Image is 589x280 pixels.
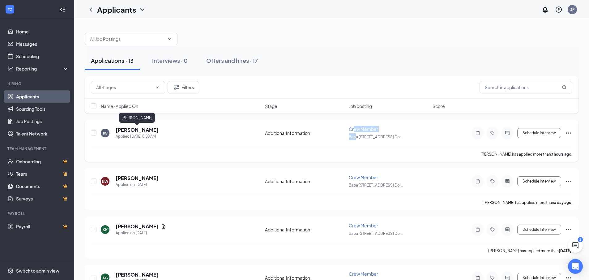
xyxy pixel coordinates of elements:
[119,113,155,123] div: [PERSON_NAME]
[103,227,108,232] div: KK
[551,152,571,157] b: 3 hours ago
[161,224,166,229] svg: Document
[578,237,583,242] div: 1
[116,127,159,133] h5: [PERSON_NAME]
[7,81,68,86] div: Hiring
[7,146,68,151] div: Team Management
[16,155,69,168] a: OnboardingCrown
[16,25,69,38] a: Home
[116,223,159,230] h5: [PERSON_NAME]
[265,103,277,109] span: Stage
[139,6,146,13] svg: ChevronDown
[559,248,571,253] b: [DATE]
[565,178,572,185] svg: Ellipses
[504,131,511,136] svg: ActiveChat
[504,179,511,184] svg: ActiveChat
[541,6,549,13] svg: Notifications
[116,230,166,236] div: Applied on [DATE]
[116,182,159,188] div: Applied on [DATE]
[565,226,572,233] svg: Ellipses
[91,57,134,64] div: Applications · 13
[101,103,138,109] span: Name · Applied On
[555,6,562,13] svg: QuestionInfo
[206,57,258,64] div: Offers and hires · 17
[517,128,561,138] button: Schedule Interview
[7,268,14,274] svg: Settings
[16,180,69,192] a: DocumentsCrown
[349,126,378,132] span: Crew Member
[16,268,59,274] div: Switch to admin view
[480,152,572,157] p: [PERSON_NAME] has applied more than .
[474,179,481,184] svg: Note
[349,271,378,277] span: Crew Member
[16,50,69,62] a: Scheduling
[265,178,345,184] div: Additional Information
[7,211,68,216] div: Payroll
[349,174,378,180] span: Crew Member
[349,183,403,187] span: Bapa [STREET_ADDRESS] Do ...
[570,7,575,12] div: 3P
[16,220,69,233] a: PayrollCrown
[167,37,172,41] svg: ChevronDown
[16,38,69,50] a: Messages
[97,4,136,15] h1: Applicants
[562,85,567,90] svg: MagnifyingGlass
[155,85,160,90] svg: ChevronDown
[16,66,69,72] div: Reporting
[572,242,579,249] svg: ChatActive
[87,6,95,13] svg: ChevronLeft
[265,226,345,233] div: Additional Information
[96,84,152,91] input: All Stages
[152,57,188,64] div: Interviews · 0
[349,135,403,139] span: Bapa [STREET_ADDRESS] Do ...
[60,6,66,13] svg: Collapse
[474,227,481,232] svg: Note
[517,225,561,235] button: Schedule Interview
[102,179,108,184] div: BW
[16,127,69,140] a: Talent Network
[90,36,165,42] input: All Job Postings
[7,66,14,72] svg: Analysis
[16,90,69,103] a: Applicants
[489,131,496,136] svg: Tag
[265,130,345,136] div: Additional Information
[568,259,583,274] div: Open Intercom Messenger
[16,115,69,127] a: Job Postings
[568,238,583,253] button: ChatActive
[116,175,159,182] h5: [PERSON_NAME]
[16,168,69,180] a: TeamCrown
[7,6,13,12] svg: WorkstreamLogo
[554,200,571,205] b: a day ago
[168,81,199,93] button: Filter Filters
[489,179,496,184] svg: Tag
[489,227,496,232] svg: Tag
[349,103,372,109] span: Job posting
[565,129,572,137] svg: Ellipses
[116,133,159,140] div: Applied [DATE] 8:50 AM
[349,223,378,228] span: Crew Member
[433,103,445,109] span: Score
[173,84,180,91] svg: Filter
[16,192,69,205] a: SurveysCrown
[474,131,481,136] svg: Note
[517,176,561,186] button: Schedule Interview
[349,231,403,236] span: Bapa [STREET_ADDRESS] Do ...
[488,248,572,253] p: [PERSON_NAME] has applied more than .
[484,200,572,205] p: [PERSON_NAME] has applied more than .
[16,103,69,115] a: Sourcing Tools
[480,81,572,93] input: Search in applications
[504,227,511,232] svg: ActiveChat
[103,131,108,136] div: IW
[116,271,159,278] h5: [PERSON_NAME]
